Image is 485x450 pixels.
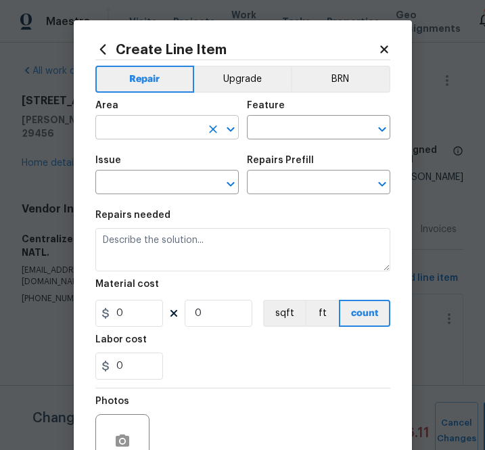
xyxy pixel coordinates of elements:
[263,300,305,327] button: sqft
[95,66,195,93] button: Repair
[247,101,285,110] h5: Feature
[95,210,170,220] h5: Repairs needed
[204,120,223,139] button: Clear
[221,175,240,194] button: Open
[305,300,339,327] button: ft
[95,101,118,110] h5: Area
[194,66,291,93] button: Upgrade
[339,300,390,327] button: count
[373,120,392,139] button: Open
[291,66,390,93] button: BRN
[95,335,147,344] h5: Labor cost
[247,156,314,165] h5: Repairs Prefill
[95,279,159,289] h5: Material cost
[373,175,392,194] button: Open
[95,397,129,406] h5: Photos
[221,120,240,139] button: Open
[95,156,121,165] h5: Issue
[95,42,378,57] h2: Create Line Item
